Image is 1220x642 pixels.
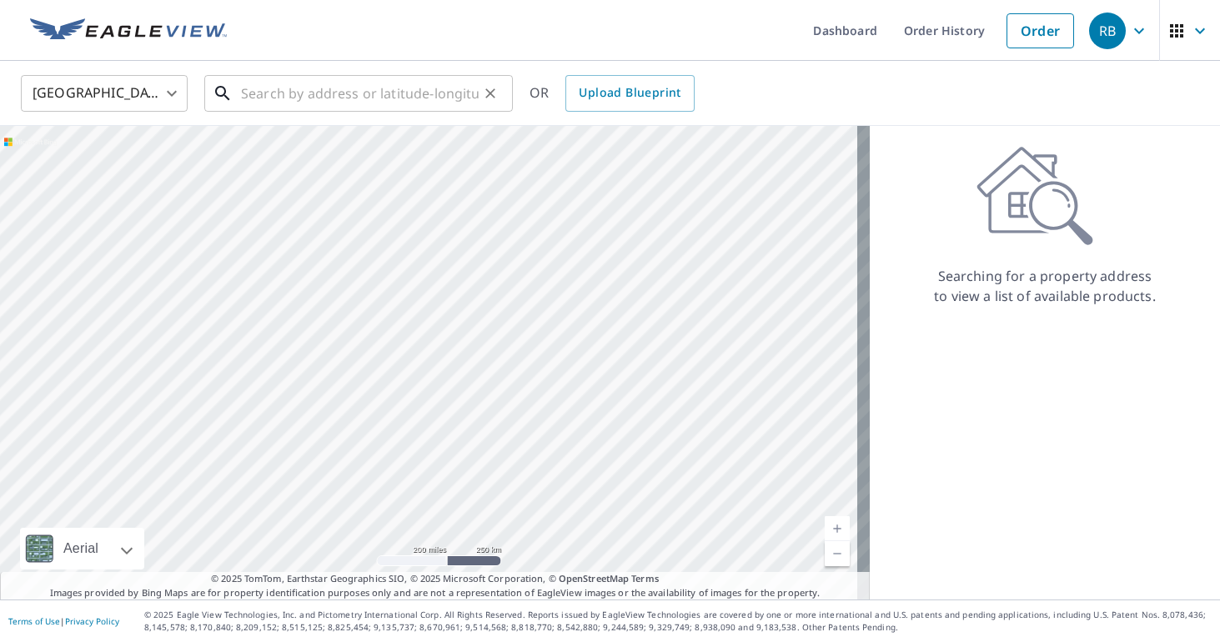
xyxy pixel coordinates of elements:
[631,572,659,584] a: Terms
[65,615,119,627] a: Privacy Policy
[30,18,227,43] img: EV Logo
[530,75,695,112] div: OR
[58,528,103,569] div: Aerial
[1007,13,1074,48] a: Order
[8,615,60,627] a: Terms of Use
[241,70,479,117] input: Search by address or latitude-longitude
[20,528,144,569] div: Aerial
[1089,13,1126,49] div: RB
[825,516,850,541] a: Current Level 5, Zoom In
[144,609,1212,634] p: © 2025 Eagle View Technologies, Inc. and Pictometry International Corp. All Rights Reserved. Repo...
[479,82,502,105] button: Clear
[579,83,680,103] span: Upload Blueprint
[565,75,694,112] a: Upload Blueprint
[211,572,659,586] span: © 2025 TomTom, Earthstar Geographics SIO, © 2025 Microsoft Corporation, ©
[933,266,1157,306] p: Searching for a property address to view a list of available products.
[8,616,119,626] p: |
[21,70,188,117] div: [GEOGRAPHIC_DATA]
[825,541,850,566] a: Current Level 5, Zoom Out
[559,572,629,584] a: OpenStreetMap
